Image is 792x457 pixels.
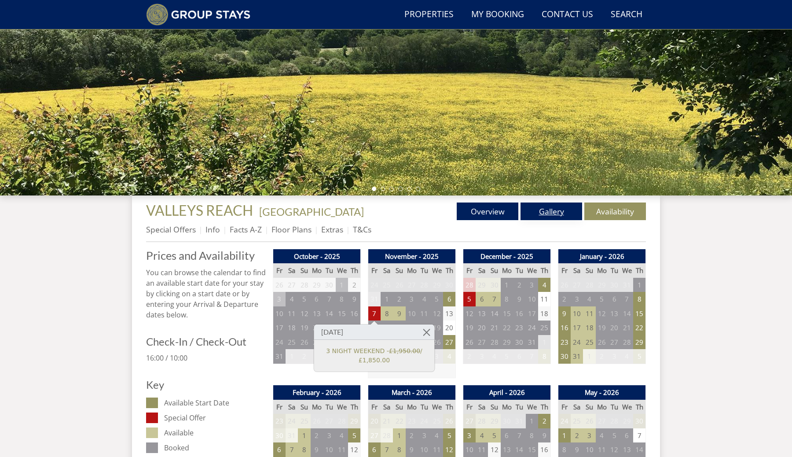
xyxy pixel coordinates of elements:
[476,428,488,443] td: 4
[381,263,393,278] th: Sa
[501,428,513,443] td: 6
[368,278,381,292] td: 24
[633,414,645,428] td: 30
[558,321,571,335] td: 16
[513,428,525,443] td: 7
[513,335,525,350] td: 30
[513,400,525,414] th: Tu
[256,205,364,218] span: -
[320,346,429,365] a: 3 NIGHT WEEKEND -£1,950.00/ £1,850.00
[538,400,550,414] th: Th
[596,292,608,306] td: 5
[476,349,488,364] td: 3
[633,278,645,292] td: 1
[596,400,608,414] th: Mo
[393,400,405,414] th: Su
[406,292,418,306] td: 3
[418,414,430,428] td: 24
[457,203,518,220] a: Overview
[633,335,645,350] td: 29
[336,414,348,428] td: 28
[348,306,360,321] td: 16
[273,428,286,443] td: 30
[393,306,405,321] td: 9
[443,292,455,306] td: 6
[406,278,418,292] td: 27
[558,263,571,278] th: Fr
[368,292,381,306] td: 31
[538,349,550,364] td: 8
[583,292,595,306] td: 4
[273,278,286,292] td: 26
[476,263,488,278] th: Sa
[418,278,430,292] td: 28
[571,428,583,443] td: 2
[406,321,418,335] td: 17
[311,263,323,278] th: Mo
[431,335,443,350] td: 26
[298,428,310,443] td: 1
[583,428,595,443] td: 3
[323,278,335,292] td: 30
[476,278,488,292] td: 29
[463,249,551,264] th: December - 2025
[476,414,488,428] td: 28
[488,321,500,335] td: 21
[443,306,455,321] td: 13
[286,400,298,414] th: Sa
[476,335,488,350] td: 27
[501,400,513,414] th: Mo
[596,263,608,278] th: Mo
[526,428,538,443] td: 8
[621,349,633,364] td: 4
[463,428,476,443] td: 3
[608,278,620,292] td: 30
[621,414,633,428] td: 29
[608,428,620,443] td: 5
[311,321,323,335] td: 20
[389,347,420,354] strike: £1,950.00
[146,249,266,262] h2: Prices and Availability
[336,400,348,414] th: We
[298,335,310,350] td: 26
[538,263,550,278] th: Th
[488,335,500,350] td: 28
[596,414,608,428] td: 27
[393,414,405,428] td: 22
[348,428,360,443] td: 5
[348,400,360,414] th: Th
[501,263,513,278] th: Mo
[146,202,256,219] a: VALLEYS REACH
[538,428,550,443] td: 9
[596,428,608,443] td: 4
[348,278,360,292] td: 2
[146,336,266,347] h3: Check-In / Check-Out
[393,321,405,335] td: 16
[583,263,595,278] th: Su
[538,5,597,25] a: Contact Us
[621,292,633,306] td: 7
[513,414,525,428] td: 31
[526,400,538,414] th: We
[418,306,430,321] td: 11
[368,428,381,443] td: 27
[146,379,266,391] h3: Key
[286,349,298,364] td: 1
[323,428,335,443] td: 3
[336,278,348,292] td: 1
[468,5,528,25] a: My Booking
[513,263,525,278] th: Tu
[273,349,286,364] td: 31
[463,335,476,350] td: 26
[571,263,583,278] th: Sa
[583,335,595,350] td: 25
[538,414,550,428] td: 2
[538,306,550,321] td: 18
[393,263,405,278] th: Su
[431,306,443,321] td: 12
[443,349,455,364] td: 4
[571,292,583,306] td: 3
[273,400,286,414] th: Fr
[558,278,571,292] td: 26
[323,414,335,428] td: 27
